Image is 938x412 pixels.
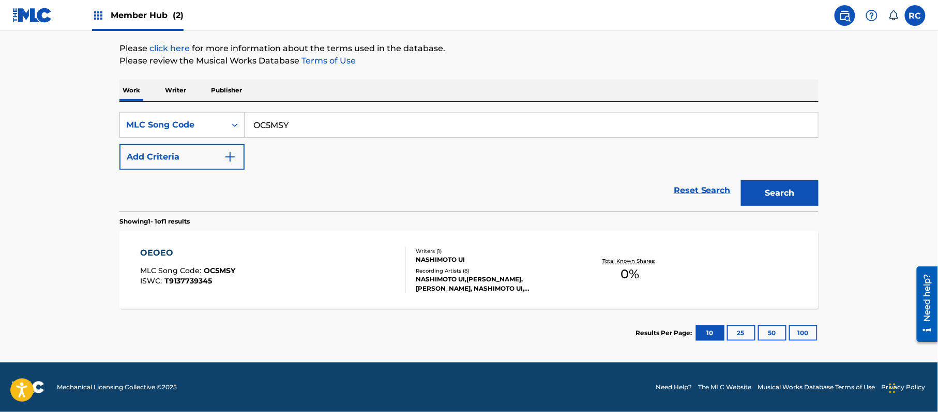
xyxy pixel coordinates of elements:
div: NASHIMOTO UI,[PERSON_NAME], [PERSON_NAME], NASHIMOTO UI, ALAIYAKASICO, [PERSON_NAME] [416,275,572,293]
p: Showing 1 - 1 of 1 results [119,217,190,226]
p: Results Per Page: [636,328,694,338]
span: T9137739345 [165,276,213,286]
form: Search Form [119,112,819,211]
iframe: Chat Widget [886,362,938,412]
button: 25 [727,325,755,341]
button: 100 [789,325,818,341]
iframe: Resource Center [909,263,938,346]
a: Need Help? [656,383,692,392]
a: Reset Search [669,179,736,202]
span: OC5MSY [204,266,236,275]
button: 10 [696,325,724,341]
span: (2) [173,10,184,20]
div: User Menu [905,5,926,26]
img: Top Rightsholders [92,9,104,22]
button: 50 [758,325,786,341]
div: OEOEO [141,247,236,259]
div: Recording Artists ( 8 ) [416,267,572,275]
div: Notifications [888,10,899,21]
img: logo [12,381,44,393]
p: Total Known Shares: [602,257,658,265]
span: Mechanical Licensing Collective © 2025 [57,383,177,392]
a: OEOEOMLC Song Code:OC5MSYISWC:T9137739345Writers (1)NASHIMOTO UIRecording Artists (8)NASHIMOTO UI... [119,231,819,309]
img: 9d2ae6d4665cec9f34b9.svg [224,151,236,163]
p: Publisher [208,80,245,101]
div: MLC Song Code [126,119,219,131]
a: The MLC Website [698,383,752,392]
img: help [866,9,878,22]
span: MLC Song Code : [141,266,204,275]
div: NASHIMOTO UI [416,255,572,264]
img: search [839,9,851,22]
a: Terms of Use [299,56,356,66]
span: 0 % [621,265,640,283]
p: Writer [162,80,189,101]
a: Musical Works Database Terms of Use [758,383,875,392]
a: click here [149,43,190,53]
div: Help [861,5,882,26]
div: Drag [889,373,896,404]
button: Search [741,180,819,206]
a: Public Search [835,5,855,26]
span: Member Hub [111,9,184,21]
button: Add Criteria [119,144,245,170]
p: Work [119,80,143,101]
span: ISWC : [141,276,165,286]
img: MLC Logo [12,8,52,23]
p: Please review the Musical Works Database [119,55,819,67]
div: Writers ( 1 ) [416,247,572,255]
p: Please for more information about the terms used in the database. [119,42,819,55]
a: Privacy Policy [882,383,926,392]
